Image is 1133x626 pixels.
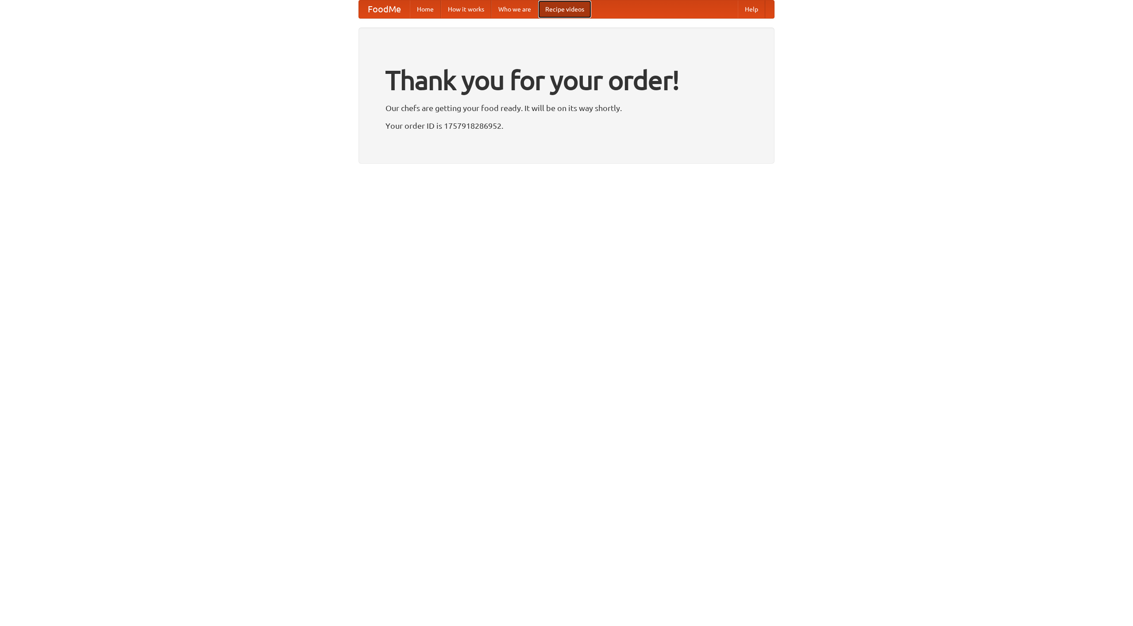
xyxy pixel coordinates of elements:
a: FoodMe [359,0,410,18]
a: Help [738,0,765,18]
p: Our chefs are getting your food ready. It will be on its way shortly. [385,101,748,115]
a: How it works [441,0,491,18]
h1: Thank you for your order! [385,59,748,101]
a: Who we are [491,0,538,18]
a: Home [410,0,441,18]
a: Recipe videos [538,0,591,18]
p: Your order ID is 1757918286952. [385,119,748,132]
